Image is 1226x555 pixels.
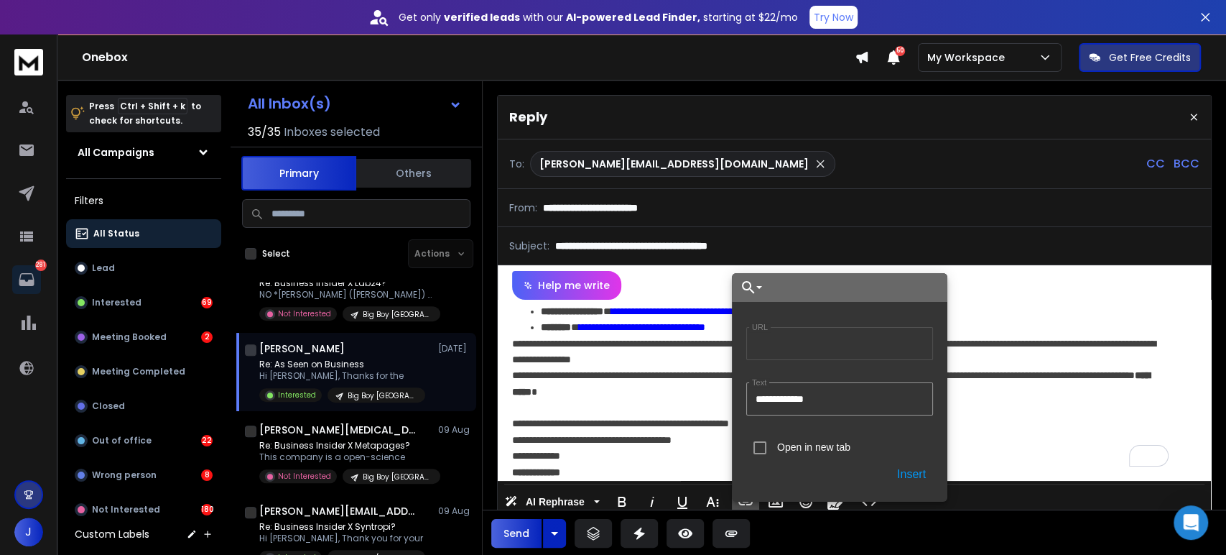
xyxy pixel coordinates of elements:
[92,504,160,515] p: Not Interested
[92,262,115,274] p: Lead
[278,471,331,482] p: Not Interested
[118,98,187,114] span: Ctrl + Shift + k
[92,297,141,308] p: Interested
[399,10,798,24] p: Get only with our starting at $22/mo
[92,435,152,446] p: Out of office
[201,435,213,446] div: 22
[509,107,547,127] p: Reply
[890,462,933,487] button: Insert
[749,378,769,387] label: Text
[66,495,221,524] button: Not Interested180
[509,201,537,215] p: From:
[14,49,43,75] img: logo
[822,487,850,516] button: Signature
[259,504,417,518] h1: [PERSON_NAME][EMAIL_ADDRESS]
[792,487,819,516] button: Emoticons
[699,487,726,516] button: More Text
[82,49,855,66] h1: Onebox
[14,518,43,546] button: J
[809,6,858,29] button: Try Now
[66,138,221,167] button: All Campaigns
[92,400,125,412] p: Closed
[1109,50,1191,65] p: Get Free Credits
[262,248,290,260] label: Select
[259,277,432,289] p: Re: Business Insider X Lab24?
[1079,43,1201,72] button: Get Free Credits
[855,487,883,516] button: Code View
[75,527,149,541] h3: Custom Labels
[259,341,345,356] h1: [PERSON_NAME]
[259,533,425,544] p: Hi [PERSON_NAME], Thank you for your
[259,289,432,301] p: NO *[PERSON_NAME] ([PERSON_NAME]) [PERSON_NAME]* Managing
[35,260,47,271] p: 281
[777,441,850,453] label: Open in new tab
[248,96,331,111] h1: All Inbox(s)
[66,219,221,248] button: All Status
[259,451,432,463] p: This company is a open-science
[509,157,524,171] p: To:
[348,390,417,401] p: Big Boy [GEOGRAPHIC_DATA]
[278,390,316,400] p: Interested
[92,331,167,343] p: Meeting Booked
[259,521,425,533] p: Re: Business Insider X Syntropi?
[491,519,542,548] button: Send
[927,50,1011,65] p: My Workspace
[498,300,1195,481] div: To enrich screen reader interactions, please activate Accessibility in Grammarly extension settings
[241,156,356,191] button: Primary
[259,423,417,437] h1: [PERSON_NAME][MEDICAL_DATA]
[284,124,380,141] h3: Inboxes selected
[438,343,470,354] p: [DATE]
[363,472,432,482] p: Big Boy [GEOGRAPHIC_DATA]
[259,359,425,370] p: Re: As Seen on Business
[66,254,221,283] button: Lead
[66,323,221,352] button: Meeting Booked2
[92,469,157,481] p: Wrong person
[66,357,221,386] button: Meeting Completed
[608,487,636,516] button: Bold (Ctrl+B)
[259,370,425,382] p: Hi [PERSON_NAME], Thanks for the
[259,440,432,451] p: Re: Business Insider X Metapages?
[89,99,201,128] p: Press to check for shortcuts.
[66,191,221,211] h3: Filters
[509,239,549,253] p: Subject:
[1174,155,1199,173] p: BCC
[12,265,41,294] a: 281
[814,10,853,24] p: Try Now
[92,366,185,377] p: Meeting Completed
[732,273,765,302] button: Choose Link
[66,392,221,421] button: Closed
[762,487,789,516] button: Insert Image (Ctrl+P)
[438,505,470,517] p: 09 Aug
[438,424,470,436] p: 09 Aug
[248,124,281,141] span: 35 / 35
[93,228,139,239] p: All Status
[66,288,221,317] button: Interested69
[512,271,621,300] button: Help me write
[749,323,771,332] label: URL
[201,469,213,481] div: 8
[201,504,213,515] div: 180
[502,487,603,516] button: AI Rephrase
[66,461,221,490] button: Wrong person8
[566,10,700,24] strong: AI-powered Lead Finder,
[363,309,432,320] p: Big Boy [GEOGRAPHIC_DATA]
[895,46,905,56] span: 50
[66,426,221,455] button: Out of office22
[356,157,471,189] button: Others
[669,487,696,516] button: Underline (Ctrl+U)
[1174,505,1208,540] div: Open Intercom Messenger
[638,487,666,516] button: Italic (Ctrl+I)
[78,145,154,160] h1: All Campaigns
[523,496,588,508] span: AI Rephrase
[278,308,331,319] p: Not Interested
[201,297,213,308] div: 69
[201,331,213,343] div: 2
[444,10,520,24] strong: verified leads
[236,89,473,118] button: All Inbox(s)
[1146,155,1165,173] p: CC
[539,157,809,171] p: [PERSON_NAME][EMAIL_ADDRESS][DOMAIN_NAME]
